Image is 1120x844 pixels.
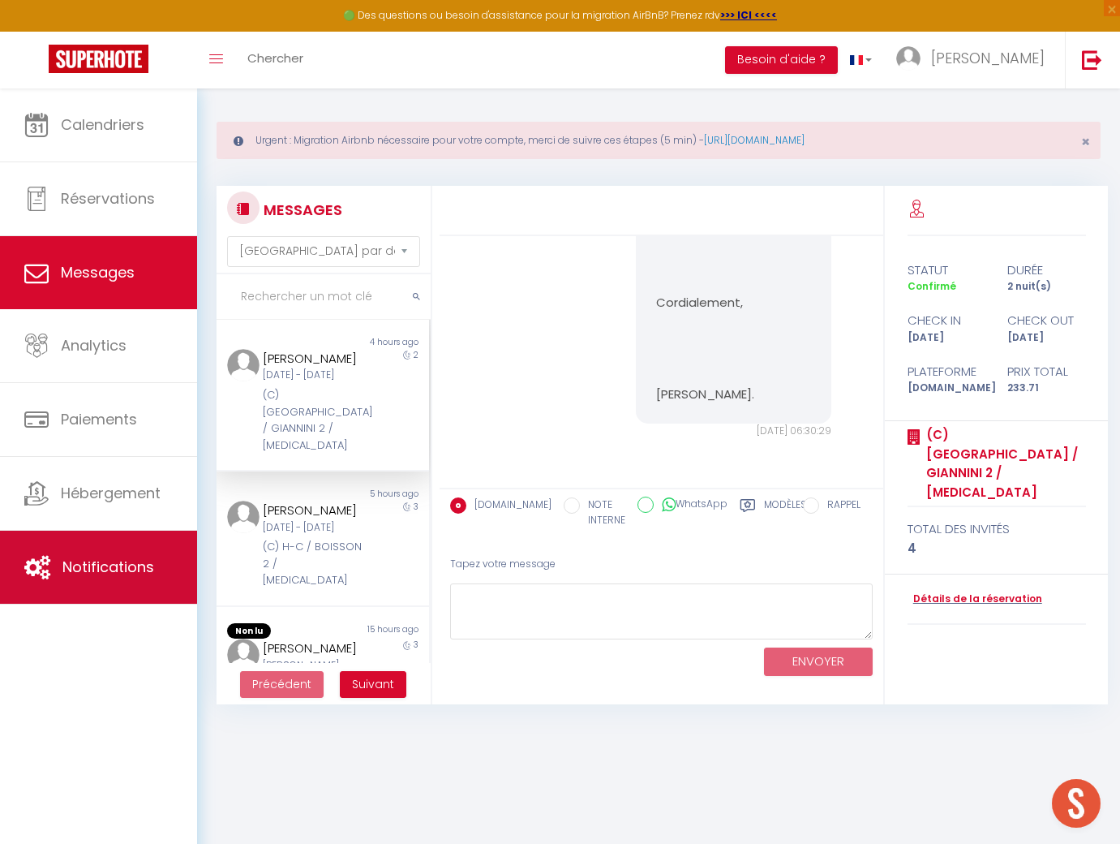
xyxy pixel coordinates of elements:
div: Prix total [997,362,1096,381]
span: Chercher [247,50,303,67]
button: Next [340,671,406,699]
span: Messages [61,262,135,282]
img: ... [896,46,920,71]
span: Calendriers [61,114,144,135]
button: ENVOYER [764,648,873,676]
div: [PERSON_NAME] [263,349,366,368]
div: [DATE] 06:30:29 [636,424,831,439]
div: check in [897,311,997,330]
div: 4 [908,539,1086,558]
span: 3 [414,501,418,513]
img: Super Booking [49,45,148,73]
span: 2 [414,349,418,361]
div: durée [997,261,1096,280]
p: Cordialement, [656,294,811,312]
span: Confirmé [908,279,956,293]
span: Analytics [61,335,127,355]
input: Rechercher un mot clé [217,274,431,320]
span: Paiements [61,409,137,429]
button: Close [1081,135,1090,149]
div: check out [997,311,1096,330]
a: (C) [GEOGRAPHIC_DATA] / GIANNINI 2 / [MEDICAL_DATA] [920,425,1086,502]
a: [URL][DOMAIN_NAME] [704,133,805,147]
div: (C) H-C / BOISSON 2 / [MEDICAL_DATA] [263,539,366,588]
div: statut [897,261,997,280]
div: [PERSON_NAME][DATE] - [DATE] [263,658,366,689]
div: 5 hours ago [323,488,429,501]
span: Réservations [61,188,155,209]
span: 3 [414,639,418,651]
span: × [1081,131,1090,152]
button: Previous [240,671,324,699]
div: Tapez votre message [450,545,873,584]
img: ... [227,349,260,381]
div: [DATE] - [DATE] [263,520,366,536]
div: total des invités [908,519,1086,539]
button: Besoin d'aide ? [725,46,838,74]
span: Hébergement [61,483,161,503]
div: 2 nuit(s) [997,279,1096,295]
div: Plateforme [897,362,997,381]
label: [DOMAIN_NAME] [466,497,551,515]
label: WhatsApp [654,497,727,515]
span: [PERSON_NAME] [931,48,1045,68]
div: [DATE] - [DATE] [263,368,366,383]
a: >>> ICI <<<< [720,8,777,22]
label: Modèles [764,497,807,531]
label: NOTE INTERNE [580,497,625,528]
a: ... [PERSON_NAME] [884,32,1065,88]
span: Notifications [62,557,154,577]
div: 15 hours ago [323,623,429,639]
a: Chercher [235,32,315,88]
span: Précédent [252,676,311,692]
label: RAPPEL [819,497,860,515]
p: [PERSON_NAME]. [656,385,811,404]
h3: MESSAGES [260,192,342,228]
div: Ouvrir le chat [1052,779,1101,828]
span: Suivant [352,676,394,692]
img: logout [1082,50,1102,70]
a: Détails de la réservation [908,592,1042,607]
div: 233.71 [997,381,1096,396]
div: [DATE] [997,330,1096,346]
img: ... [227,501,260,533]
div: [PERSON_NAME] [263,501,366,520]
span: Non lu [227,623,271,639]
img: ... [227,639,260,671]
div: [DOMAIN_NAME] [897,381,997,396]
div: 4 hours ago [323,336,429,349]
div: [DATE] [897,330,997,346]
div: Urgent : Migration Airbnb nécessaire pour votre compte, merci de suivre ces étapes (5 min) - [217,122,1101,159]
div: (C) [GEOGRAPHIC_DATA] / GIANNINI 2 / [MEDICAL_DATA] [263,387,366,454]
div: [PERSON_NAME] [263,639,366,658]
